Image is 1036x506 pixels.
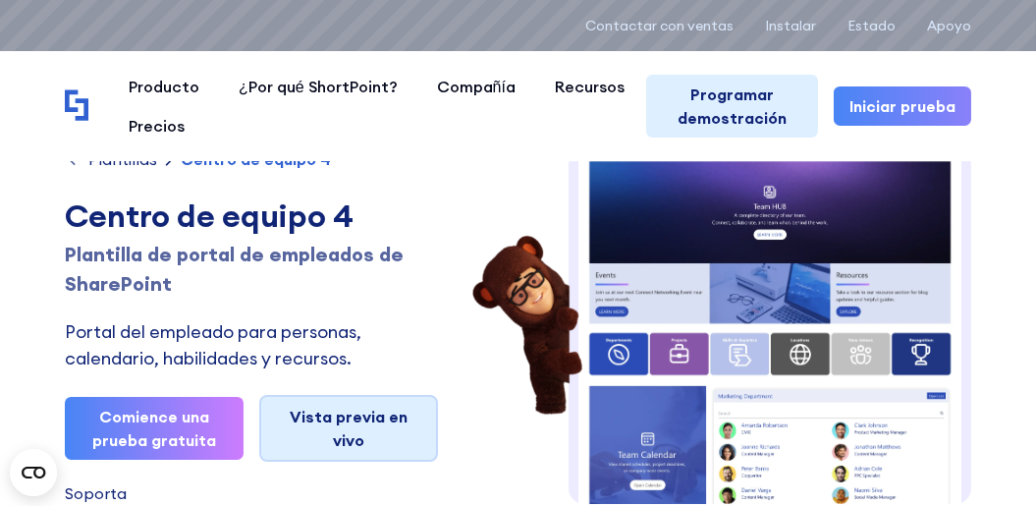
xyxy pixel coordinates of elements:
[88,151,157,167] div: Plantillas
[10,449,57,496] button: Widget de CMP abierto
[65,89,89,123] a: Hogar
[765,18,816,33] a: Instalar
[585,18,734,33] a: Contactar con ventas
[259,395,438,462] a: Vista previa en vivo
[555,75,625,98] div: Recursos
[65,193,438,240] div: Centro de equipo 4
[239,75,398,98] div: ¿Por qué ShortPoint?
[646,75,818,138] a: Programar demostración
[938,412,1036,506] div: Widget de chat
[938,412,1036,506] iframe: Chat Widget
[65,397,244,460] a: Comience una prueba gratuita
[535,67,644,106] a: Recursos
[437,75,516,98] div: Compañía
[417,67,535,106] a: Compañía
[927,18,971,33] a: Apoyo
[109,106,204,145] a: Precios
[181,151,331,167] div: Centro de equipo 4
[129,75,199,98] div: Producto
[65,318,438,371] div: Portal del empleado para personas, calendario, habilidades y recursos.
[109,67,219,106] a: Producto
[847,18,896,33] a: Estado
[129,114,185,138] div: Precios
[219,67,417,106] a: ¿Por qué ShortPoint?
[65,485,127,501] div: Soporta
[65,240,438,299] h1: Plantilla de portal de empleados de SharePoint
[834,86,971,126] a: Iniciar prueba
